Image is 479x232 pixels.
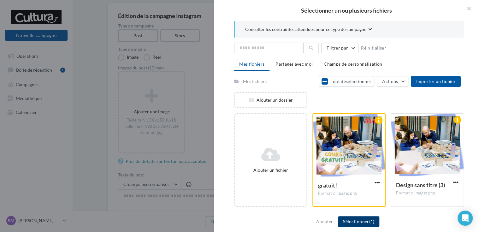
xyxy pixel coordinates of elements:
div: Open Intercom Messenger [458,211,473,226]
button: Annuler [314,218,335,225]
div: Mes fichiers [243,78,267,85]
button: Importer un fichier [411,76,461,87]
button: Actions [377,76,408,87]
div: Format d'image: png [318,191,380,196]
div: Ajouter un fichier [238,167,304,173]
span: Importer un fichier [416,79,456,84]
div: Format d'image: png [396,190,458,196]
span: (1) [369,219,374,224]
button: Filtrer par [321,43,358,53]
div: Ajouter un dossier [235,97,306,103]
span: Mes fichiers [239,61,264,67]
span: Partagés avec moi [275,61,313,67]
button: Réinitialiser [358,44,389,52]
span: Actions [382,79,398,84]
button: Consulter les contraintes attendues pour ce type de campagne [245,26,372,34]
button: Tout désélectionner [319,76,374,87]
span: Consulter les contraintes attendues pour ce type de campagne [245,26,366,33]
span: Champs de personnalisation [324,61,382,67]
span: Design sans titre (3) [396,181,445,188]
h2: Sélectionner un ou plusieurs fichiers [224,8,469,13]
button: Sélectionner(1) [338,216,379,227]
span: gratuit! [318,182,337,189]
